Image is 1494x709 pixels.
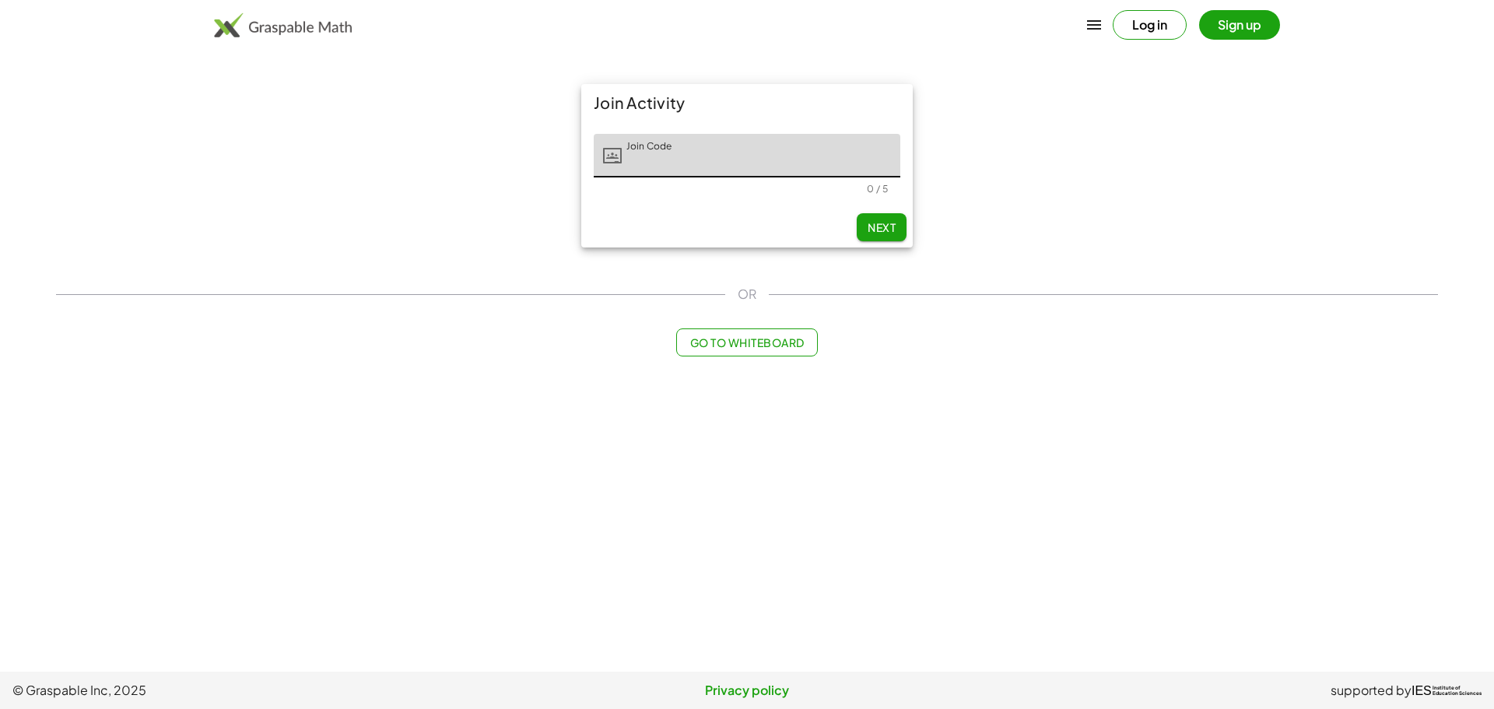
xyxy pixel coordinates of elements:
a: Privacy policy [502,681,991,700]
span: Next [868,220,896,234]
button: Go to Whiteboard [676,328,817,356]
div: 0 / 5 [867,183,888,195]
button: Next [857,213,907,241]
span: Go to Whiteboard [689,335,804,349]
span: supported by [1331,681,1412,700]
span: IES [1412,683,1432,698]
div: Join Activity [581,84,913,121]
span: OR [738,285,756,304]
button: Sign up [1199,10,1280,40]
a: IESInstitute ofEducation Sciences [1412,681,1482,700]
button: Log in [1113,10,1187,40]
span: © Graspable Inc, 2025 [12,681,502,700]
span: Institute of Education Sciences [1433,686,1482,697]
